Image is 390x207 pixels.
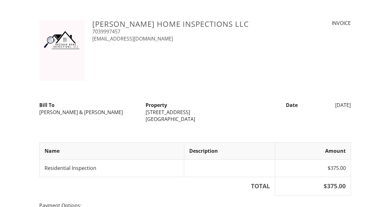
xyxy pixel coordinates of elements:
strong: Bill To [39,102,55,108]
th: Name [39,142,184,159]
th: TOTAL [39,177,275,195]
td: $375.00 [275,160,351,177]
div: [GEOGRAPHIC_DATA] [146,116,244,123]
th: $375.00 [275,177,351,195]
th: Amount [275,142,351,159]
img: header.jpg [39,20,85,81]
div: [STREET_ADDRESS] [146,109,244,116]
a: [EMAIL_ADDRESS][DOMAIN_NAME] [92,35,173,42]
h3: [PERSON_NAME] Home Inspections LLC [92,20,271,28]
a: 7039997457 [92,28,120,35]
div: INVOICE [278,20,351,26]
strong: Property [146,102,167,108]
div: [DATE] [301,102,355,108]
th: Description [184,142,275,159]
span: Residential Inspection [45,165,96,171]
div: Date [248,102,301,108]
div: [PERSON_NAME] & [PERSON_NAME] [39,109,138,116]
